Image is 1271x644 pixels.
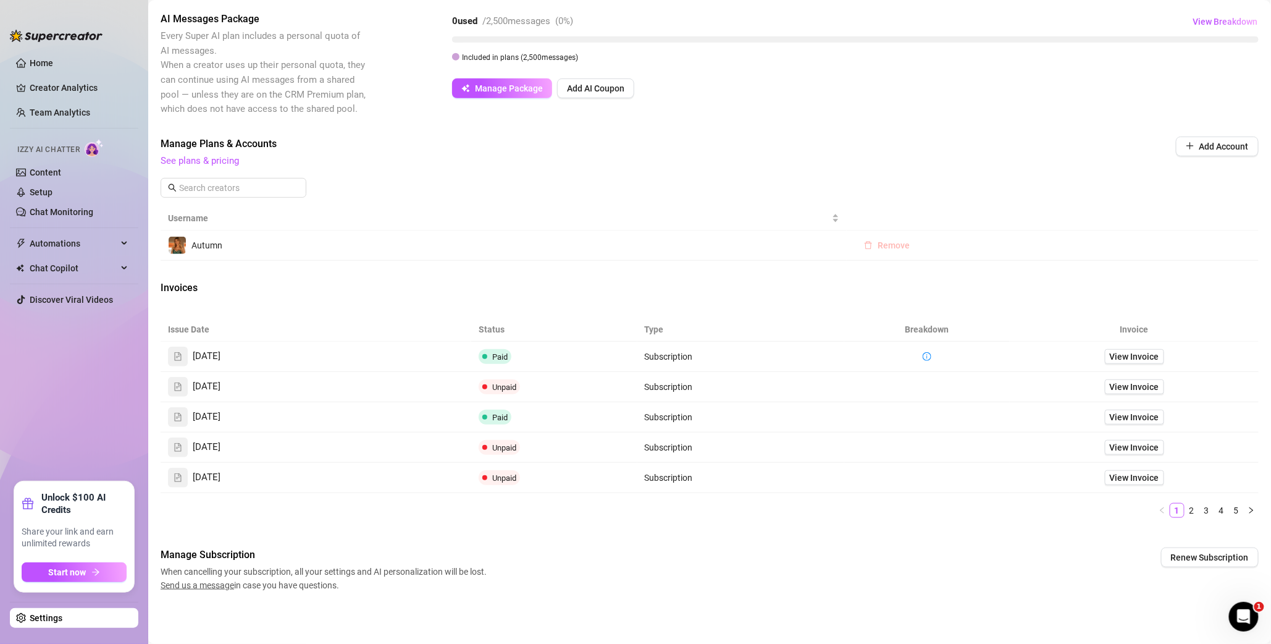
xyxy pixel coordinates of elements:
[30,207,93,217] a: Chat Monitoring
[1105,349,1164,364] a: View Invoice
[174,413,182,422] span: file-text
[161,281,368,295] span: Invoices
[161,318,471,342] th: Issue Date
[462,53,578,62] span: Included in plans ( 2,500 messages)
[1186,142,1194,150] span: plus
[41,491,127,516] strong: Unlock $100 AI Credits
[1110,441,1159,454] span: View Invoice
[168,184,177,192] span: search
[1193,17,1258,27] span: View Breakdown
[1110,350,1159,363] span: View Invoice
[1185,504,1199,517] a: 2
[30,108,90,117] a: Team Analytics
[22,498,34,510] span: gift
[1161,548,1259,567] button: Renew Subscription
[169,237,186,254] img: Autumn
[492,473,516,483] span: Unpaid
[1200,504,1214,517] a: 3
[161,565,490,592] span: When cancelling your subscription, all your settings and AI personalization will be lost. in case...
[492,383,516,392] span: Unpaid
[471,318,637,342] th: Status
[30,167,61,177] a: Content
[174,443,182,452] span: file-text
[1110,380,1159,394] span: View Invoice
[637,318,844,342] th: Type
[1254,602,1264,612] span: 1
[1010,318,1259,342] th: Invoice
[878,240,910,250] span: Remove
[1244,503,1259,518] li: Next Page
[1214,503,1229,518] li: 4
[16,264,24,273] img: Chat Copilot
[1193,12,1259,32] button: View Breakdown
[854,235,920,255] button: Remove
[1171,553,1249,562] span: Renew Subscription
[193,379,220,394] span: [DATE]
[492,352,508,362] span: Paid
[85,139,104,157] img: AI Chatter
[191,240,222,250] span: Autumn
[22,526,127,550] span: Share your link and earn unlimited rewards
[193,410,220,425] span: [DATE]
[452,78,552,98] button: Manage Package
[645,352,693,362] span: Subscription
[161,548,490,562] span: Manage Subscription
[1229,503,1244,518] li: 5
[17,144,80,156] span: Izzy AI Chatter
[30,187,52,197] a: Setup
[1110,410,1159,424] span: View Invoice
[30,613,62,623] a: Settings
[161,137,1092,151] span: Manage Plans & Accounts
[1229,602,1259,632] iframe: Intercom live chat
[174,383,182,391] span: file-text
[1105,440,1164,455] a: View Invoice
[161,206,847,231] th: Username
[30,295,113,305] a: Discover Viral Videos
[1248,507,1255,514] span: right
[174,352,182,361] span: file-text
[1185,503,1199,518] li: 2
[1105,470,1164,485] a: View Invoice
[179,181,289,195] input: Search creators
[923,352,931,361] span: info-circle
[555,15,573,27] span: ( 0 %)
[452,15,477,27] strong: 0 used
[161,12,368,27] span: AI Messages Package
[1170,503,1185,518] li: 1
[193,349,220,364] span: [DATE]
[475,83,543,93] span: Manage Package
[482,15,550,27] span: / 2,500 messages
[1199,142,1249,151] span: Add Account
[492,413,508,422] span: Paid
[1199,503,1214,518] li: 3
[10,30,103,42] img: logo-BBDzfeDw.svg
[1155,503,1170,518] button: left
[864,241,873,250] span: delete
[1230,504,1243,517] a: 5
[168,211,829,225] span: Username
[1155,503,1170,518] li: Previous Page
[193,440,220,455] span: [DATE]
[1105,379,1164,394] a: View Invoice
[161,30,366,114] span: Every Super AI plan includes a personal quota of AI messages. When a creator uses up their person...
[161,155,239,166] a: See plans & pricing
[492,443,516,452] span: Unpaid
[1244,503,1259,518] button: right
[91,568,100,577] span: arrow-right
[193,470,220,485] span: [DATE]
[1159,507,1166,514] span: left
[1215,504,1228,517] a: 4
[30,58,53,68] a: Home
[22,562,127,582] button: Start nowarrow-right
[16,239,26,248] span: thunderbolt
[30,234,117,253] span: Automations
[645,382,693,392] span: Subscription
[557,78,634,98] button: Add AI Coupon
[645,443,693,452] span: Subscription
[567,83,624,93] span: Add AI Coupon
[161,580,234,590] span: Send us a message
[30,78,128,98] a: Creator Analytics
[174,473,182,482] span: file-text
[1105,410,1164,425] a: View Invoice
[49,567,86,577] span: Start now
